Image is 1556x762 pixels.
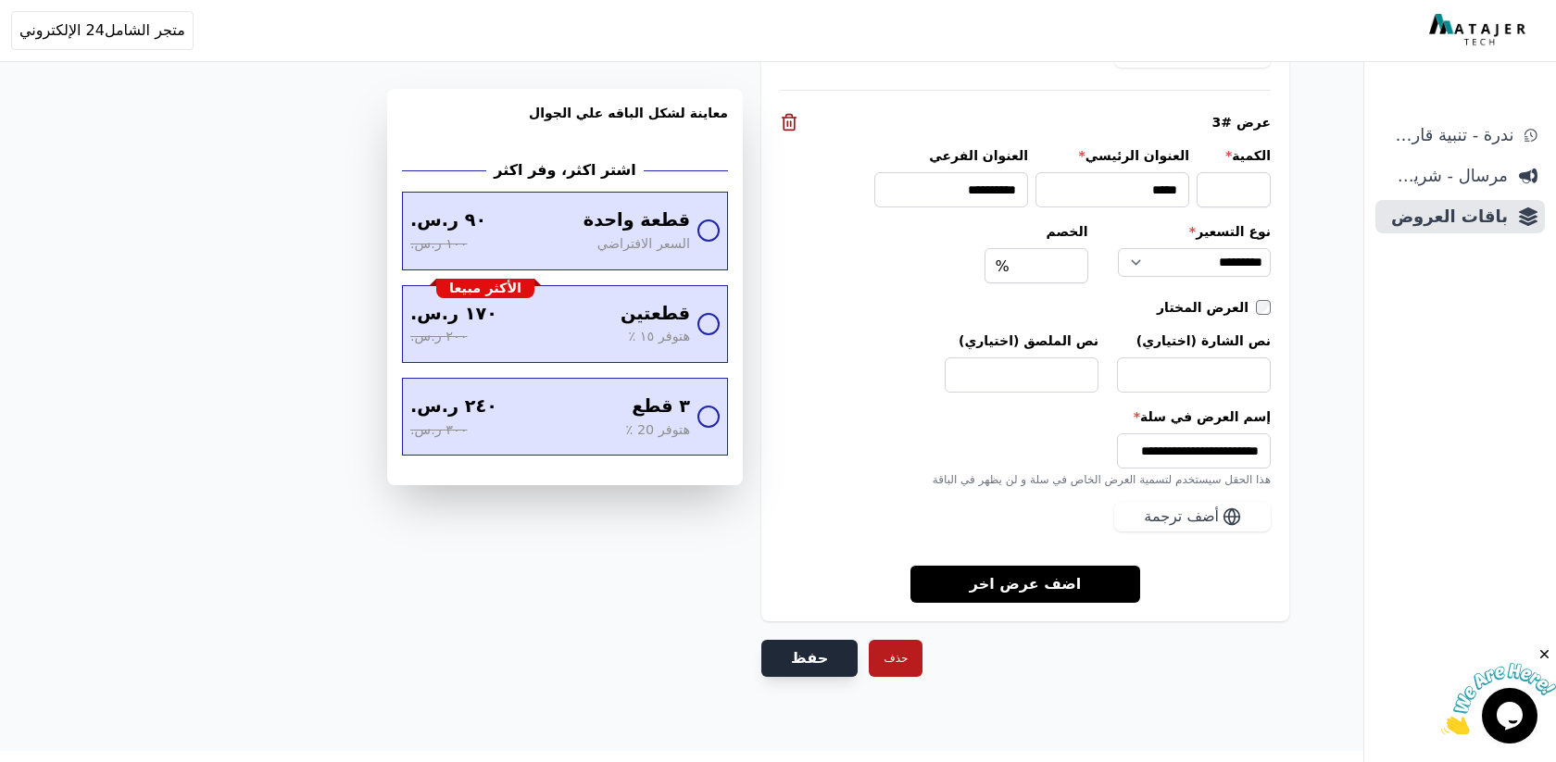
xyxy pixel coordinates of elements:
span: مرسال - شريط دعاية [1383,163,1508,189]
div: الأكثر مبيعا [436,279,534,299]
span: ٩٠ ر.س. [410,207,486,234]
label: الكمية [1197,146,1271,165]
label: نص الشارة (اختياري) [1117,331,1271,350]
span: هتوفر ١٥ ٪ [628,327,690,347]
span: قطعتين [621,301,690,328]
label: العنوان الفرعي [874,146,1028,165]
button: حذف [869,640,922,677]
label: نص الملصق (اختياري) [945,331,1098,350]
h2: اشتر اكثر، وفر اكثر [486,159,643,181]
label: الخصم [985,222,1088,241]
button: أضف ترجمة [1114,502,1271,531]
h3: معاينة لشكل الباقه علي الجوال [402,104,728,144]
span: ٣ قطع [632,393,690,420]
span: السعر الافتراضي [597,234,690,255]
div: عرض #3 [780,113,1271,131]
label: إسم العرض في سلة [780,407,1271,426]
label: العرض المختار [1157,298,1256,317]
span: أضف ترجمة [1144,506,1219,528]
div: هذا الحقل سيستخدم لتسمية العرض الخاص في سلة و لن يظهر في الباقة [780,472,1271,487]
span: ٢٤٠ ر.س. [410,393,497,420]
span: ٣٠٠ ر.س. [410,420,467,441]
span: متجر الشامل24 الإلكتروني [19,19,185,42]
button: حفظ [761,640,858,677]
iframe: chat widget [1441,646,1556,734]
span: ٢٠٠ ر.س. [410,327,467,347]
label: نوع التسعير [1118,222,1272,241]
span: ندرة - تنبية قارب علي النفاذ [1383,122,1513,148]
span: هتوفر 20 ٪ [626,420,690,441]
span: باقات العروض [1383,204,1508,230]
img: MatajerTech Logo [1429,14,1530,47]
label: العنوان الرئيسي [1035,146,1189,165]
span: ١٧٠ ر.س. [410,301,497,328]
span: % [996,256,1010,278]
a: اضف عرض اخر [910,565,1141,603]
span: ١٠٠ ر.س. [410,234,467,255]
button: متجر الشامل24 الإلكتروني [11,11,194,50]
span: قطعة واحدة [583,207,690,234]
